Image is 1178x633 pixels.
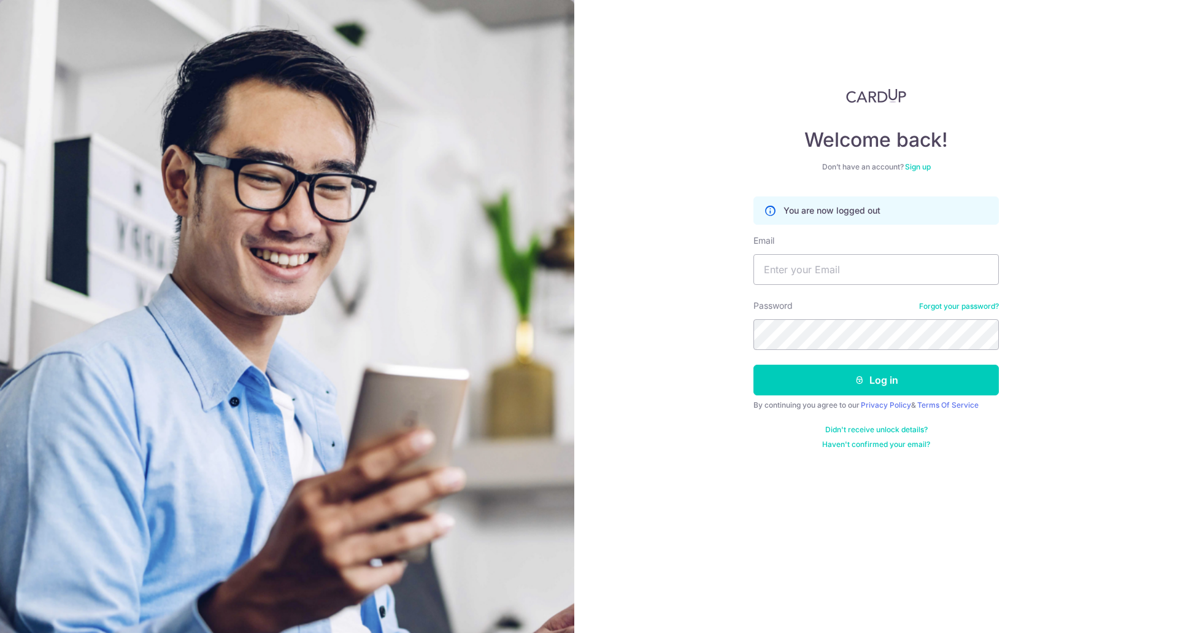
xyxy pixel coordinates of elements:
[919,301,999,311] a: Forgot your password?
[825,425,928,435] a: Didn't receive unlock details?
[822,440,930,449] a: Haven't confirmed your email?
[753,365,999,395] button: Log in
[753,400,999,410] div: By continuing you agree to our &
[905,162,931,171] a: Sign up
[917,400,979,410] a: Terms Of Service
[861,400,911,410] a: Privacy Policy
[783,204,880,217] p: You are now logged out
[753,162,999,172] div: Don’t have an account?
[846,88,906,103] img: CardUp Logo
[753,128,999,152] h4: Welcome back!
[753,254,999,285] input: Enter your Email
[753,300,793,312] label: Password
[753,235,774,247] label: Email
